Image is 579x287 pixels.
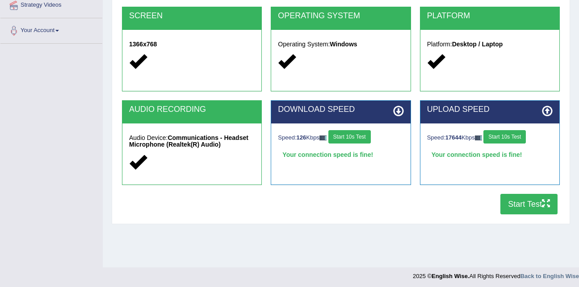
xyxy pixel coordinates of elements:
[278,105,403,114] h2: DOWNLOAD SPEED
[278,12,403,20] h2: OPERATING SYSTEM
[129,105,255,114] h2: AUDIO RECORDING
[413,267,579,280] div: 2025 © All Rights Reserved
[520,273,579,279] a: Back to English Wise
[445,134,462,141] strong: 17644
[475,135,482,140] img: ajax-loader-fb-connection.gif
[427,130,553,146] div: Speed: Kbps
[427,12,553,20] h2: PLATFORM
[129,135,255,148] h5: Audio Device:
[278,130,403,146] div: Speed: Kbps
[500,194,558,214] button: Start Test
[129,12,255,20] h2: SCREEN
[452,41,503,48] strong: Desktop / Laptop
[427,105,553,114] h2: UPLOAD SPEED
[427,148,553,161] div: Your connection speed is fine!
[319,135,327,140] img: ajax-loader-fb-connection.gif
[432,273,469,279] strong: English Wise.
[483,130,526,143] button: Start 10s Test
[328,130,371,143] button: Start 10s Test
[427,41,553,48] h5: Platform:
[278,148,403,161] div: Your connection speed is fine!
[129,134,248,148] strong: Communications - Headset Microphone (Realtek(R) Audio)
[129,41,157,48] strong: 1366x768
[0,18,102,41] a: Your Account
[297,134,306,141] strong: 126
[330,41,357,48] strong: Windows
[278,41,403,48] h5: Operating System:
